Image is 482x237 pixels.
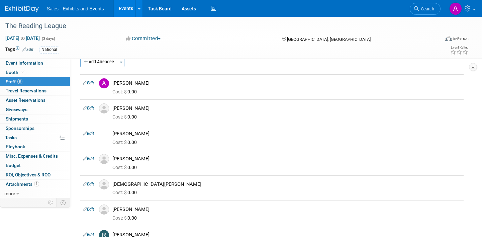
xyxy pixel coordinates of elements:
[453,36,469,41] div: In-Person
[0,142,70,151] a: Playbook
[6,153,58,159] span: Misc. Expenses & Credits
[6,70,26,75] span: Booth
[45,198,57,207] td: Personalize Event Tab Strip
[287,37,371,42] span: [GEOGRAPHIC_DATA], [GEOGRAPHIC_DATA]
[83,131,94,136] a: Edit
[112,105,461,111] div: [PERSON_NAME]
[0,77,70,86] a: Staff8
[112,215,127,221] span: Cost: $
[112,156,461,162] div: [PERSON_NAME]
[6,163,21,168] span: Budget
[4,191,15,196] span: more
[83,81,94,85] a: Edit
[5,46,33,54] td: Tags
[34,181,39,186] span: 1
[112,89,127,94] span: Cost: $
[0,133,70,142] a: Tasks
[112,114,127,120] span: Cost: $
[112,114,139,120] span: 0.00
[6,126,34,131] span: Sponsorships
[0,105,70,114] a: Giveaways
[112,131,461,137] div: [PERSON_NAME]
[0,124,70,133] a: Sponsorships
[5,35,40,41] span: [DATE] [DATE]
[112,89,139,94] span: 0.00
[112,215,139,221] span: 0.00
[83,156,94,161] a: Edit
[19,35,26,41] span: to
[450,46,468,49] div: Event Rating
[6,172,51,177] span: ROI, Objectives & ROO
[17,79,22,84] span: 8
[0,161,70,170] a: Budget
[0,170,70,179] a: ROI, Objectives & ROO
[6,79,22,84] span: Staff
[0,68,70,77] a: Booth
[6,144,25,149] span: Playbook
[99,154,109,164] img: Associate-Profile-5.png
[0,152,70,161] a: Misc. Expenses & Credits
[6,97,45,103] span: Asset Reservations
[41,36,55,41] span: (3 days)
[112,190,139,195] span: 0.00
[400,35,469,45] div: Event Format
[83,182,94,186] a: Edit
[99,103,109,113] img: Associate-Profile-5.png
[6,60,43,66] span: Event Information
[99,179,109,189] img: Associate-Profile-5.png
[5,135,17,140] span: Tasks
[6,181,39,187] span: Attachments
[0,86,70,95] a: Travel Reservations
[83,106,94,110] a: Edit
[0,180,70,189] a: Attachments1
[410,3,441,15] a: Search
[5,6,39,12] img: ExhibitDay
[47,6,104,11] span: Sales - Exhibits and Events
[22,47,33,52] a: Edit
[0,59,70,68] a: Event Information
[0,114,70,124] a: Shipments
[112,80,461,86] div: [PERSON_NAME]
[6,88,46,93] span: Travel Reservations
[83,232,94,237] a: Edit
[0,189,70,198] a: more
[112,181,461,187] div: [DEMOGRAPHIC_DATA][PERSON_NAME]
[39,46,59,53] div: National
[445,36,452,41] img: Format-Inperson.png
[112,140,127,145] span: Cost: $
[99,78,109,88] img: A.jpg
[112,165,139,170] span: 0.00
[112,165,127,170] span: Cost: $
[3,20,429,32] div: The Reading League
[449,2,462,15] img: Alexandra Horne
[6,116,28,122] span: Shipments
[57,198,70,207] td: Toggle Event Tabs
[112,190,127,195] span: Cost: $
[80,57,118,67] button: Add Attendee
[112,140,139,145] span: 0.00
[419,6,434,11] span: Search
[99,205,109,215] img: Associate-Profile-5.png
[6,107,27,112] span: Giveaways
[123,35,163,42] button: Committed
[83,207,94,212] a: Edit
[21,70,25,74] i: Booth reservation complete
[0,96,70,105] a: Asset Reservations
[112,206,461,213] div: [PERSON_NAME]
